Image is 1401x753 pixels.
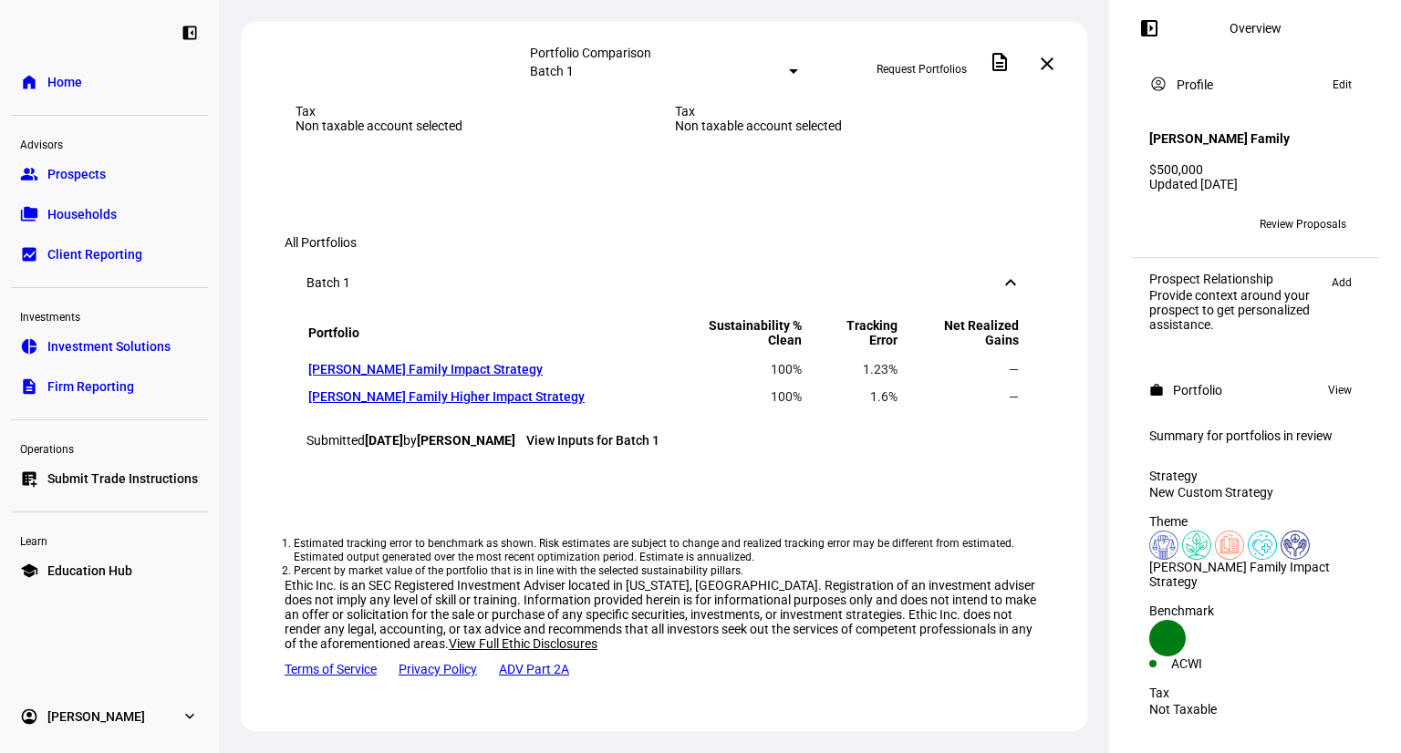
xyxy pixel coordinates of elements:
[47,165,106,183] span: Prospects
[1149,177,1361,191] div: Updated [DATE]
[47,73,82,91] span: Home
[1036,53,1058,75] mat-icon: close
[1281,531,1310,560] img: humanRights.colored.svg
[20,562,38,580] eth-mat-symbol: school
[403,433,515,448] span: by
[499,662,569,676] a: ADV Part 2A
[989,51,1011,73] mat-icon: description
[675,119,1033,134] div: Non taxable account selected
[1182,531,1211,560] img: climateChange.colored.svg
[20,377,38,396] eth-mat-symbol: description
[11,156,208,192] a: groupProspects
[900,384,1020,409] td: —
[308,362,543,376] a: [PERSON_NAME] Family Impact Strategy
[1149,531,1178,560] img: democracy.colored.svg
[1248,531,1277,560] img: healthWellness.colored.svg
[365,433,403,448] strong: [DATE]
[47,469,198,488] span: Submit Trade Instructions
[11,64,208,100] a: homeHome
[1215,531,1244,560] img: education.colored.svg
[47,377,134,396] span: Firm Reporting
[20,165,38,183] eth-mat-symbol: group
[1230,21,1282,36] div: Overview
[1328,379,1352,401] span: View
[11,303,208,328] div: Investments
[862,55,981,84] button: Request Portfolios
[1149,686,1361,700] div: Tax
[804,356,898,382] td: 1.23%
[663,356,803,382] td: 100%
[20,205,38,223] eth-mat-symbol: folder_copy
[1332,272,1352,294] span: Add
[675,104,1033,119] div: Tax
[1323,272,1361,294] button: Add
[663,317,803,355] th: Sustainability % Clean
[47,707,145,726] span: [PERSON_NAME]
[900,356,1020,382] td: —
[296,104,653,119] div: Tax
[294,564,1034,578] li: Percent by market value of the portfolio that is in line with the selected sustainability pillars.
[1149,485,1361,500] div: New Custom Strategy
[47,205,117,223] span: Households
[20,337,38,356] eth-mat-symbol: pie_chart
[294,537,1034,564] li: Estimated tracking error to benchmark as shown. Risk estimates are subject to change and realized...
[1149,272,1323,286] div: Prospect Relationship
[1149,383,1164,397] mat-icon: work
[20,245,38,263] eth-mat-symbol: bid_landscape
[1149,74,1361,96] eth-panel-overview-card-header: Profile
[663,384,803,409] td: 100%
[449,636,597,651] span: View Full Ethic Disclosures
[20,469,38,488] eth-mat-symbol: list_alt_add
[20,707,38,726] eth-mat-symbol: account_circle
[306,275,350,290] div: Batch 1
[20,73,38,91] eth-mat-symbol: home
[1149,162,1361,177] div: $500,000
[530,64,574,78] mat-select-trigger: Batch 1
[1333,74,1352,96] span: Edit
[1260,210,1346,239] span: Review Proposals
[1149,514,1361,529] div: Theme
[47,562,132,580] span: Education Hub
[285,578,1043,651] div: Ethic Inc. is an SEC Registered Investment Adviser located in [US_STATE], [GEOGRAPHIC_DATA]. Regi...
[11,130,208,156] div: Advisors
[1149,288,1323,332] div: Provide context around your prospect to get personalized assistance.
[417,433,515,448] strong: [PERSON_NAME]
[1149,131,1290,146] h4: [PERSON_NAME] Family
[47,245,142,263] span: Client Reporting
[877,55,967,84] span: Request Portfolios
[1177,77,1213,92] div: Profile
[1138,17,1160,39] mat-icon: left_panel_open
[1156,218,1173,231] span: MD
[11,328,208,365] a: pie_chartInvestment Solutions
[308,317,661,355] th: Portfolio
[1149,560,1361,589] div: [PERSON_NAME] Family Impact Strategy
[1149,469,1361,483] div: Strategy
[1319,379,1361,401] button: View
[306,433,1022,448] div: Submitted
[1245,210,1361,239] button: Review Proposals
[804,317,898,355] th: Tracking Error
[1149,603,1361,618] div: Benchmark
[308,389,585,404] a: [PERSON_NAME] Family Higher Impact Strategy
[11,196,208,232] a: folder_copyHouseholds
[399,662,477,676] a: Privacy Policy
[526,433,659,448] a: View Inputs for Batch 1
[530,46,797,60] div: Portfolio Comparison
[1149,379,1361,401] eth-panel-overview-card-header: Portfolio
[1149,428,1361,443] div: Summary for portfolios in review
[900,317,1020,355] th: Net Realized Gains
[804,384,898,409] td: 1.6%
[1000,272,1022,294] mat-icon: keyboard_arrow_down
[11,435,208,460] div: Operations
[1149,702,1361,717] div: Not Taxable
[181,24,199,42] eth-mat-symbol: left_panel_close
[47,337,171,356] span: Investment Solutions
[1173,383,1222,397] div: Portfolio
[181,707,199,726] eth-mat-symbol: expand_more
[11,527,208,552] div: Learn
[11,368,208,405] a: descriptionFirm Reporting
[11,236,208,273] a: bid_landscapeClient Reporting
[1171,656,1255,671] div: ACWI
[1323,74,1361,96] button: Edit
[285,662,377,676] a: Terms of Service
